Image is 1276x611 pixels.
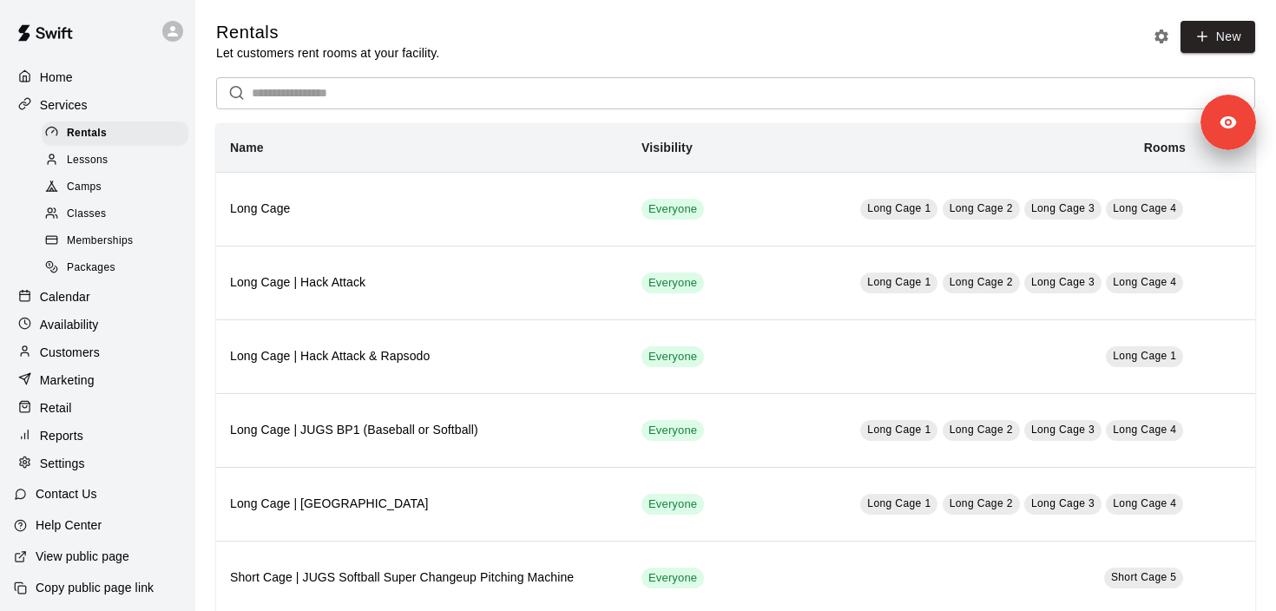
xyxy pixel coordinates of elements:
[36,485,97,503] p: Contact Us
[1181,21,1255,53] a: New
[216,44,439,62] p: Let customers rent rooms at your facility.
[950,424,1013,436] span: Long Cage 2
[641,199,704,220] div: This service is visible to all of your customers
[950,276,1013,288] span: Long Cage 2
[14,450,181,476] a: Settings
[1113,202,1176,214] span: Long Cage 4
[40,316,99,333] p: Availability
[67,206,106,223] span: Classes
[40,455,85,472] p: Settings
[230,200,614,219] h6: Long Cage
[36,516,102,534] p: Help Center
[42,201,195,228] a: Classes
[1111,571,1177,583] span: Short Cage 5
[230,273,614,292] h6: Long Cage | Hack Attack
[641,568,704,588] div: This service is visible to all of your customers
[1113,424,1176,436] span: Long Cage 4
[1113,276,1176,288] span: Long Cage 4
[641,141,693,154] b: Visibility
[1148,23,1174,49] button: Rental settings
[40,371,95,389] p: Marketing
[1031,424,1095,436] span: Long Cage 3
[230,347,614,366] h6: Long Cage | Hack Attack & Rapsodo
[67,233,133,250] span: Memberships
[1113,350,1176,362] span: Long Cage 1
[36,579,154,596] p: Copy public page link
[867,276,931,288] span: Long Cage 1
[641,420,704,441] div: This service is visible to all of your customers
[641,423,704,439] span: Everyone
[1113,497,1176,509] span: Long Cage 4
[230,421,614,440] h6: Long Cage | JUGS BP1 (Baseball or Softball)
[641,201,704,218] span: Everyone
[42,255,195,282] a: Packages
[40,288,90,305] p: Calendar
[867,202,931,214] span: Long Cage 1
[42,122,188,146] div: Rentals
[40,427,83,444] p: Reports
[14,312,181,338] a: Availability
[641,349,704,365] span: Everyone
[230,568,614,588] h6: Short Cage | JUGS Softball Super Changeup Pitching Machine
[641,494,704,515] div: This service is visible to all of your customers
[14,284,181,310] a: Calendar
[40,344,100,361] p: Customers
[42,120,195,147] a: Rentals
[36,548,129,565] p: View public page
[641,496,704,513] span: Everyone
[1031,202,1095,214] span: Long Cage 3
[40,69,73,86] p: Home
[42,202,188,227] div: Classes
[950,202,1013,214] span: Long Cage 2
[42,228,195,255] a: Memberships
[42,256,188,280] div: Packages
[867,497,931,509] span: Long Cage 1
[14,423,181,449] a: Reports
[14,92,181,118] a: Services
[14,64,181,90] a: Home
[40,399,72,417] p: Retail
[641,346,704,367] div: This service is visible to all of your customers
[67,179,102,196] span: Camps
[950,497,1013,509] span: Long Cage 2
[230,495,614,514] h6: Long Cage | [GEOGRAPHIC_DATA]
[67,125,107,142] span: Rentals
[1031,276,1095,288] span: Long Cage 3
[641,273,704,293] div: This service is visible to all of your customers
[67,260,115,277] span: Packages
[14,367,181,393] a: Marketing
[42,175,188,200] div: Camps
[1144,141,1186,154] b: Rooms
[867,424,931,436] span: Long Cage 1
[67,152,109,169] span: Lessons
[641,570,704,587] span: Everyone
[40,96,88,114] p: Services
[42,147,195,174] a: Lessons
[42,174,195,201] a: Camps
[42,229,188,253] div: Memberships
[641,275,704,292] span: Everyone
[216,21,439,44] h5: Rentals
[14,339,181,365] a: Customers
[14,395,181,421] a: Retail
[1031,497,1095,509] span: Long Cage 3
[230,141,264,154] b: Name
[42,148,188,173] div: Lessons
